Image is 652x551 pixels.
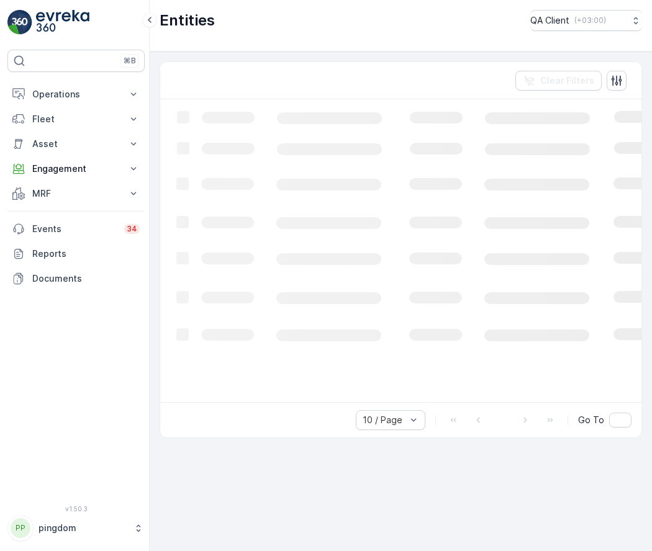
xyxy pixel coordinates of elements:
p: Operations [32,88,120,101]
p: 34 [127,224,137,234]
p: Reports [32,248,140,260]
button: Fleet [7,107,145,132]
p: Engagement [32,163,120,175]
p: Asset [32,138,120,150]
p: Fleet [32,113,120,125]
p: Documents [32,272,140,285]
button: Operations [7,82,145,107]
span: Go To [578,414,604,426]
div: PP [11,518,30,538]
button: Engagement [7,156,145,181]
button: Asset [7,132,145,156]
p: MRF [32,187,120,200]
p: pingdom [38,522,127,534]
p: Clear Filters [540,74,594,87]
p: Entities [160,11,215,30]
a: Documents [7,266,145,291]
p: ( +03:00 ) [574,16,606,25]
img: logo [7,10,32,35]
a: Events34 [7,217,145,241]
span: v 1.50.3 [7,505,145,513]
button: QA Client(+03:00) [530,10,642,31]
button: Clear Filters [515,71,602,91]
button: MRF [7,181,145,206]
button: PPpingdom [7,515,145,541]
p: ⌘B [124,56,136,66]
p: Events [32,223,117,235]
p: QA Client [530,14,569,27]
a: Reports [7,241,145,266]
img: logo_light-DOdMpM7g.png [36,10,89,35]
